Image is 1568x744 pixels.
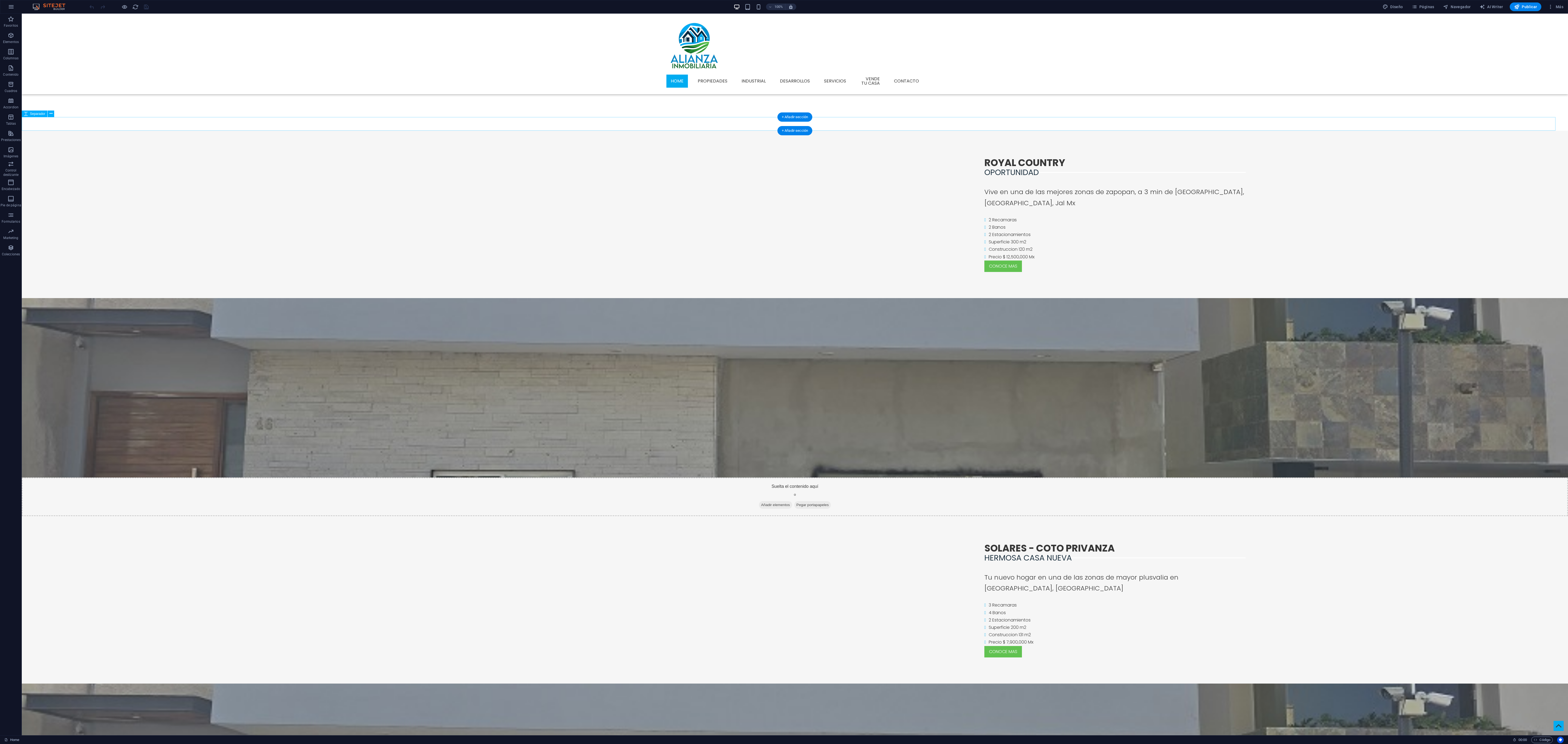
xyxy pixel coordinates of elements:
p: Tablas [6,121,16,126]
button: Publicar [1510,2,1542,11]
p: Imágenes [4,154,18,158]
div: Diseño (Ctrl+Alt+Y) [1380,2,1405,11]
span: Publicar [1514,4,1537,10]
p: Columnas [3,56,19,60]
span: Código [1534,737,1550,743]
span: Páginas [1412,4,1434,10]
button: 100% [766,4,785,10]
i: Volver a cargar página [132,4,139,10]
span: Más [1548,4,1563,10]
span: : [1522,738,1523,742]
span: Navegador [1443,4,1471,10]
img: Editor Logo [31,4,72,10]
p: Prestaciones [1,138,20,142]
span: Diseño [1383,4,1403,10]
button: Haz clic para salir del modo de previsualización y seguir editando [121,4,128,10]
span: AI Writer [1480,4,1503,10]
p: Formularios [2,219,20,224]
span: Separador [30,112,45,115]
h6: 100% [774,4,783,10]
p: Favoritos [4,23,18,28]
button: reload [132,4,139,10]
p: Marketing [3,236,18,240]
p: Pie de página [1,203,21,207]
button: Navegador [1441,2,1473,11]
div: + Añadir sección [777,112,812,122]
h6: Tiempo de la sesión [1513,737,1527,743]
button: AI Writer [1477,2,1505,11]
div: + Añadir sección [777,126,812,135]
button: Más [1546,2,1566,11]
button: Código [1531,737,1553,743]
span: Pegar portapapeles [773,488,809,495]
i: Al redimensionar, ajustar el nivel de zoom automáticamente para ajustarse al dispositivo elegido. [788,4,793,9]
button: Usercentrics [1557,737,1564,743]
button: Páginas [1410,2,1437,11]
p: Accordion [3,105,19,109]
a: Haz clic para cancelar la selección y doble clic para abrir páginas [4,737,19,743]
p: Cuadros [5,89,17,93]
span: Añadir elementos [737,488,770,495]
p: Contenido [3,72,19,77]
span: 00 00 [1518,737,1527,743]
p: Colecciones [2,252,20,256]
p: Elementos [3,40,19,44]
p: Encabezado [2,187,20,191]
button: Diseño [1380,2,1405,11]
